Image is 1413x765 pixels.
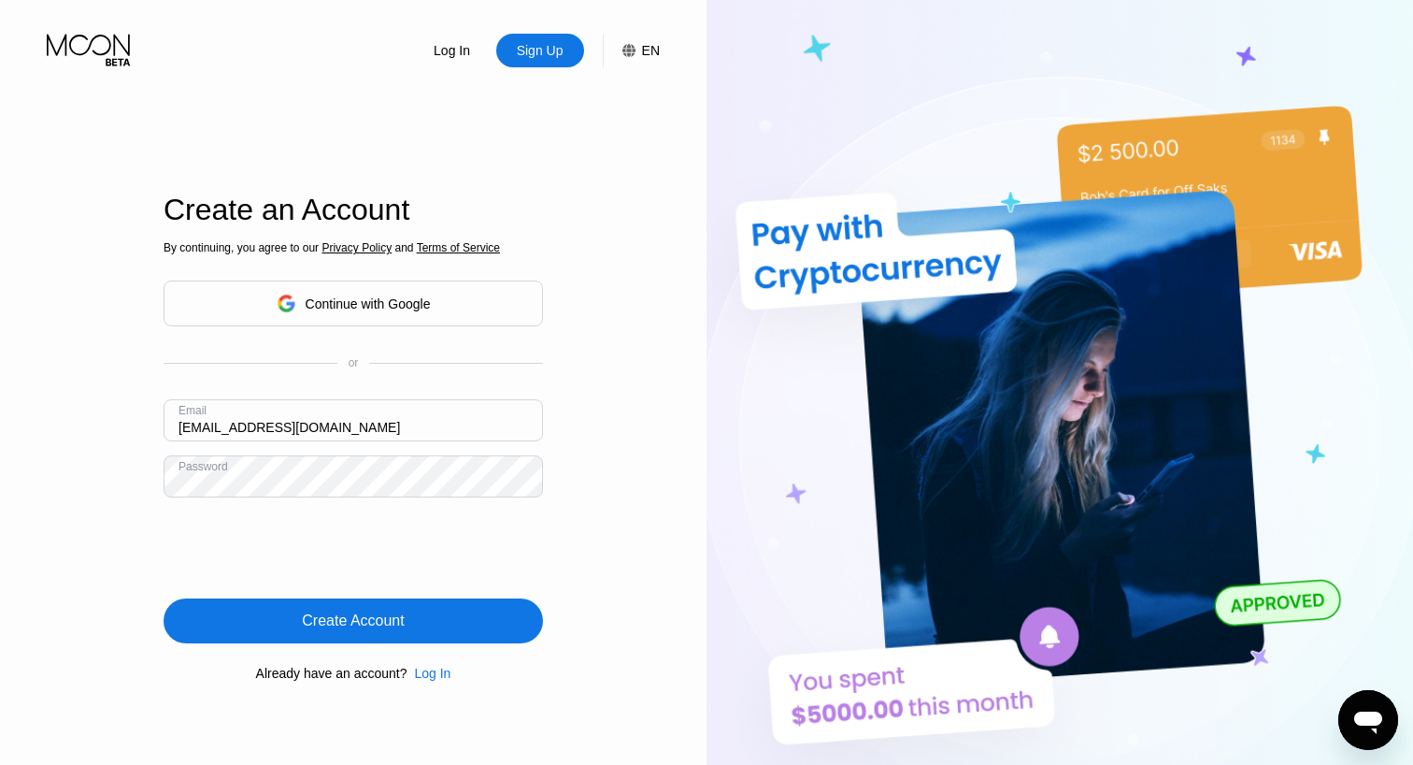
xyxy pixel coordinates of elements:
[515,41,565,60] div: Sign Up
[417,241,500,254] span: Terms of Service
[256,666,407,681] div: Already have an account?
[414,666,450,681] div: Log In
[306,296,431,311] div: Continue with Google
[178,404,207,417] div: Email
[178,460,228,473] div: Password
[164,512,448,585] iframe: reCAPTCHA
[164,193,543,227] div: Create an Account
[1338,690,1398,750] iframe: Button to launch messaging window
[164,599,543,643] div: Create Account
[392,241,417,254] span: and
[408,34,496,67] div: Log In
[321,241,392,254] span: Privacy Policy
[603,34,660,67] div: EN
[164,281,543,326] div: Continue with Google
[432,41,472,60] div: Log In
[642,43,660,58] div: EN
[407,666,450,681] div: Log In
[496,34,584,67] div: Sign Up
[349,356,359,369] div: or
[302,612,404,630] div: Create Account
[164,241,543,254] div: By continuing, you agree to our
